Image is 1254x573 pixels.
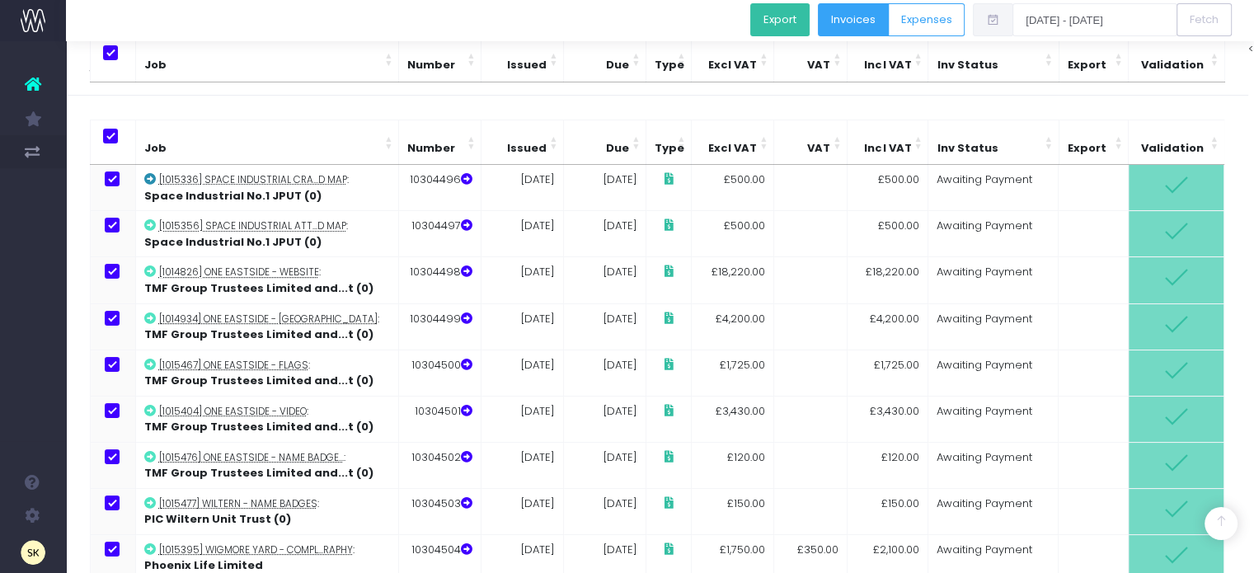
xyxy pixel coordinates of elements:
[646,120,692,165] th: Type: Activate to sort: Activate to sort
[1059,37,1129,82] th: Export: Activate to sort: Activate to sort
[144,188,322,204] strong: Space Industrial No.1 JPUT (0)
[144,234,322,250] strong: Space Industrial No.1 JPUT (0)
[848,488,928,534] td: £150.00
[848,37,928,82] th: Incl VAT: Activate to sort: Activate to sort
[159,219,346,232] abbr: [1015356] Space Industrial Attercliffe Signage - Unit Locator and 3D Map
[1129,37,1224,82] th: Validation: Activate to sort: Activate to sort
[159,359,308,372] abbr: [1015467] One Eastside - Flags
[481,303,564,350] td: [DATE]
[564,488,646,534] td: [DATE]
[818,3,965,40] div: Button group
[774,37,848,82] th: VAT: Activate to sort: Activate to sort
[564,37,646,82] th: Due: Activate to sort: Activate to sort
[481,488,564,534] td: [DATE]
[708,57,757,73] span: Excl VAT
[750,3,818,40] div: Button group
[159,543,353,557] abbr: [1015395] Wigmore Yard - Completion Photography
[144,465,373,481] strong: TMF Group Trustees Limited and...t (0)
[864,140,911,157] span: Incl VAT
[1068,57,1106,73] span: Export
[750,3,810,36] button: Export
[135,442,398,488] td: :
[564,396,646,442] td: [DATE]
[159,405,307,418] abbr: [1015404] One Eastside - Video
[646,37,692,82] th: Type: Activate to sort: Activate to sort
[848,211,928,257] td: £500.00
[655,140,684,157] span: Type
[144,140,167,157] span: Job
[507,57,547,73] span: Issued
[1129,120,1224,165] th: Validation: Activate to sort: Activate to sort
[1141,140,1204,157] span: Validation
[848,120,928,165] th: Incl VAT: Activate to sort: Activate to sort
[774,120,848,165] th: VAT: Activate to sort: Activate to sort
[481,396,564,442] td: [DATE]
[399,37,481,82] th: Number: Activate to sort: Activate to sort
[564,211,646,257] td: [DATE]
[399,211,481,257] td: 10304497
[21,540,45,565] img: images/default_profile_image.png
[692,257,774,303] td: £18,220.00
[564,120,646,165] th: Due: Activate to sort: Activate to sort
[564,442,646,488] td: [DATE]
[399,303,481,350] td: 10304499
[481,257,564,303] td: [DATE]
[135,396,398,442] td: :
[159,312,378,326] abbr: [1014934] One Eastside - Hoarding
[481,37,564,82] th: Issued: Activate to sort: Activate to sort
[864,57,911,73] span: Incl VAT
[135,257,398,303] td: :
[399,488,481,534] td: 10304503
[144,511,291,527] strong: PIC Wiltern Unit Trust (0)
[135,350,398,396] td: :
[928,165,1059,211] td: Awaiting Payment
[818,3,889,36] button: Invoices
[928,37,1059,82] th: Inv Status: Activate to sort: Activate to sort
[1177,3,1232,36] button: Fetch
[399,442,481,488] td: 10304502
[606,140,629,157] span: Due
[564,350,646,396] td: [DATE]
[399,257,481,303] td: 10304498
[159,497,317,510] abbr: [1015477] Wiltern - Name Badges
[135,303,398,350] td: :
[928,396,1059,442] td: Awaiting Payment
[606,57,629,73] span: Due
[481,442,564,488] td: [DATE]
[928,488,1059,534] td: Awaiting Payment
[399,350,481,396] td: 10304500
[481,120,564,165] th: Issued: Activate to sort: Activate to sort
[692,488,774,534] td: £150.00
[159,451,344,464] abbr: [1015476] One Eastside - Name Badges
[937,57,998,73] span: Inv Status
[144,326,373,342] strong: TMF Group Trustees Limited and...t (0)
[399,396,481,442] td: 10304501
[1059,120,1129,165] th: Export: Activate to sort: Activate to sort
[1141,57,1204,73] span: Validation
[692,37,774,82] th: Excl VAT: Activate to sort: Activate to sort
[399,165,481,211] td: 10304496
[848,303,928,350] td: £4,200.00
[692,396,774,442] td: £3,430.00
[928,120,1059,165] th: Inv Status: Activate to sort: Activate to sort
[928,257,1059,303] td: Awaiting Payment
[144,373,373,388] strong: TMF Group Trustees Limited and...t (0)
[144,280,373,296] strong: TMF Group Trustees Limited and...t (0)
[135,165,398,211] td: :
[848,442,928,488] td: £120.00
[692,211,774,257] td: £500.00
[481,165,564,211] td: [DATE]
[135,120,399,165] th: Job: Activate to sort: Activate to sort
[1068,140,1106,157] span: Export
[848,257,928,303] td: £18,220.00
[564,303,646,350] td: [DATE]
[807,140,830,157] span: VAT
[692,303,774,350] td: £4,200.00
[692,350,774,396] td: £1,725.00
[848,165,928,211] td: £500.00
[888,3,965,36] button: Expenses
[564,165,646,211] td: [DATE]
[848,350,928,396] td: £1,725.00
[937,140,998,157] span: Inv Status
[928,211,1059,257] td: Awaiting Payment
